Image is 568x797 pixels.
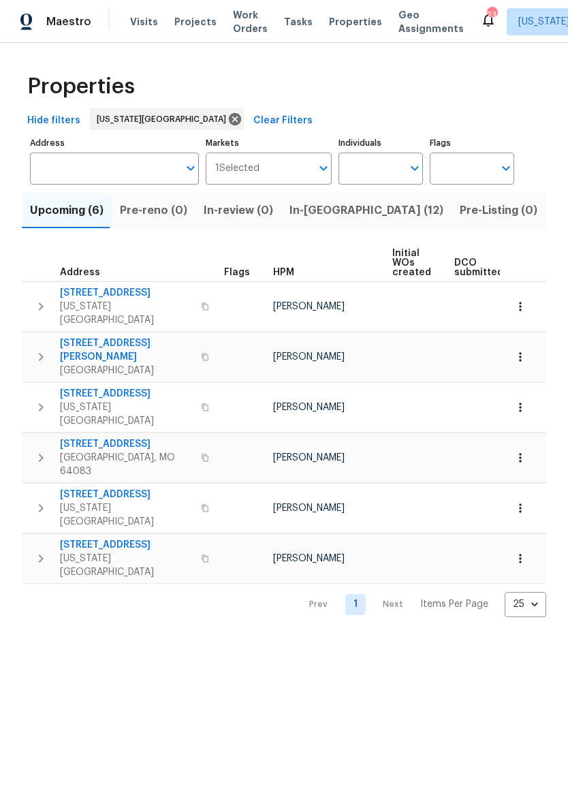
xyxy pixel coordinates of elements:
[60,364,193,377] span: [GEOGRAPHIC_DATA]
[405,159,424,178] button: Open
[60,501,193,529] span: [US_STATE][GEOGRAPHIC_DATA]
[273,453,345,463] span: [PERSON_NAME]
[273,302,345,311] span: [PERSON_NAME]
[253,112,313,129] span: Clear Filters
[60,268,100,277] span: Address
[60,286,193,300] span: [STREET_ADDRESS]
[130,15,158,29] span: Visits
[60,552,193,579] span: [US_STATE][GEOGRAPHIC_DATA]
[289,201,443,220] span: In-[GEOGRAPHIC_DATA] (12)
[273,352,345,362] span: [PERSON_NAME]
[233,8,268,35] span: Work Orders
[60,488,193,501] span: [STREET_ADDRESS]
[296,592,546,617] nav: Pagination Navigation
[345,594,366,615] a: Goto page 1
[273,554,345,563] span: [PERSON_NAME]
[338,139,423,147] label: Individuals
[496,159,516,178] button: Open
[430,139,514,147] label: Flags
[60,401,193,428] span: [US_STATE][GEOGRAPHIC_DATA]
[181,159,200,178] button: Open
[30,139,199,147] label: Address
[97,112,232,126] span: [US_STATE][GEOGRAPHIC_DATA]
[60,337,193,364] span: [STREET_ADDRESS][PERSON_NAME]
[248,108,318,134] button: Clear Filters
[206,139,332,147] label: Markets
[505,587,546,622] div: 25
[174,15,217,29] span: Projects
[284,17,313,27] span: Tasks
[60,538,193,552] span: [STREET_ADDRESS]
[30,201,104,220] span: Upcoming (6)
[60,387,193,401] span: [STREET_ADDRESS]
[329,15,382,29] span: Properties
[27,80,135,93] span: Properties
[398,8,464,35] span: Geo Assignments
[460,201,537,220] span: Pre-Listing (0)
[224,268,250,277] span: Flags
[420,597,488,611] p: Items Per Page
[215,163,259,174] span: 1 Selected
[204,201,273,220] span: In-review (0)
[273,268,294,277] span: HPM
[22,108,86,134] button: Hide filters
[314,159,333,178] button: Open
[60,451,193,478] span: [GEOGRAPHIC_DATA], MO 64083
[120,201,187,220] span: Pre-reno (0)
[90,108,244,130] div: [US_STATE][GEOGRAPHIC_DATA]
[454,258,503,277] span: DCO submitted
[27,112,80,129] span: Hide filters
[46,15,91,29] span: Maestro
[60,300,193,327] span: [US_STATE][GEOGRAPHIC_DATA]
[273,403,345,412] span: [PERSON_NAME]
[60,437,193,451] span: [STREET_ADDRESS]
[392,249,431,277] span: Initial WOs created
[487,8,496,22] div: 23
[273,503,345,513] span: [PERSON_NAME]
